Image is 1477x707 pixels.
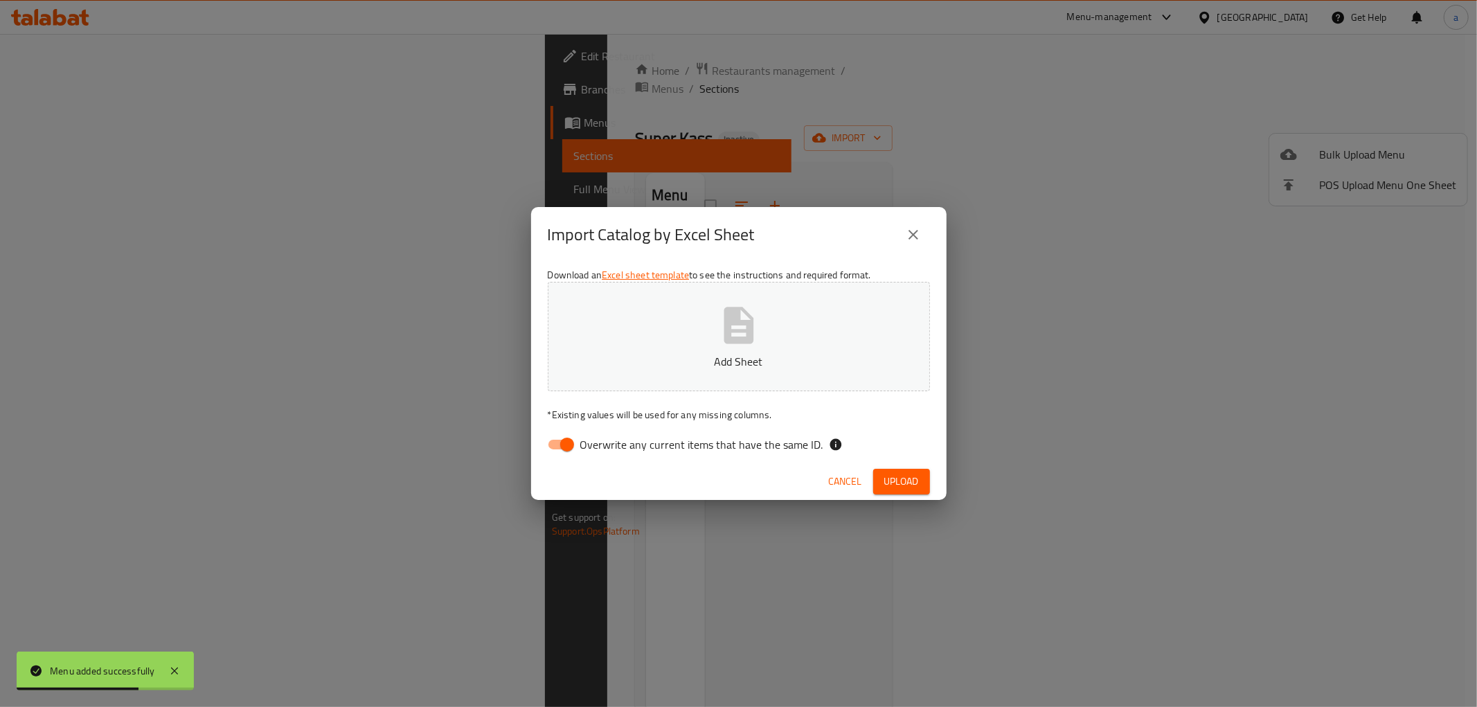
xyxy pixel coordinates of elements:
button: Add Sheet [548,282,930,391]
span: Overwrite any current items that have the same ID. [580,436,823,453]
h2: Import Catalog by Excel Sheet [548,224,755,246]
span: Cancel [829,473,862,490]
svg: If the overwrite option isn't selected, then the items that match an existing ID will be ignored ... [829,438,843,451]
p: Existing values will be used for any missing columns. [548,408,930,422]
button: Upload [873,469,930,494]
p: Add Sheet [569,353,908,370]
span: Upload [884,473,919,490]
div: Menu added successfully [50,663,155,679]
a: Excel sheet template [602,266,689,284]
div: Download an to see the instructions and required format. [531,262,947,463]
button: close [897,218,930,251]
button: Cancel [823,469,868,494]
